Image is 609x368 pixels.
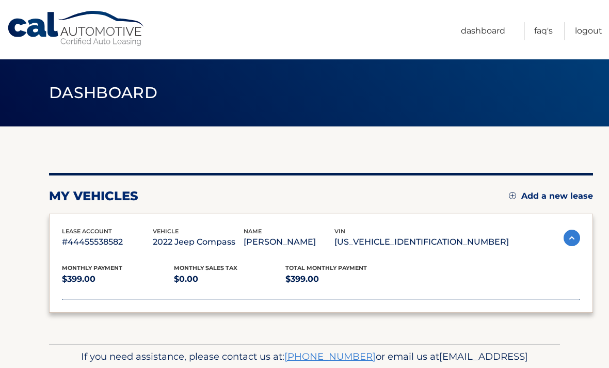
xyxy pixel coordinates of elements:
[461,22,505,40] a: Dashboard
[62,264,122,271] span: Monthly Payment
[49,83,157,102] span: Dashboard
[7,10,146,47] a: Cal Automotive
[534,22,553,40] a: FAQ's
[284,350,376,362] a: [PHONE_NUMBER]
[244,235,334,249] p: [PERSON_NAME]
[564,230,580,246] img: accordion-active.svg
[509,191,593,201] a: Add a new lease
[153,235,244,249] p: 2022 Jeep Compass
[285,272,397,286] p: $399.00
[509,192,516,199] img: add.svg
[285,264,367,271] span: Total Monthly Payment
[174,272,286,286] p: $0.00
[244,228,262,235] span: name
[49,188,138,204] h2: my vehicles
[62,272,174,286] p: $399.00
[62,228,112,235] span: lease account
[334,235,509,249] p: [US_VEHICLE_IDENTIFICATION_NUMBER]
[575,22,602,40] a: Logout
[62,235,153,249] p: #44455538582
[174,264,237,271] span: Monthly sales Tax
[334,228,345,235] span: vin
[153,228,179,235] span: vehicle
